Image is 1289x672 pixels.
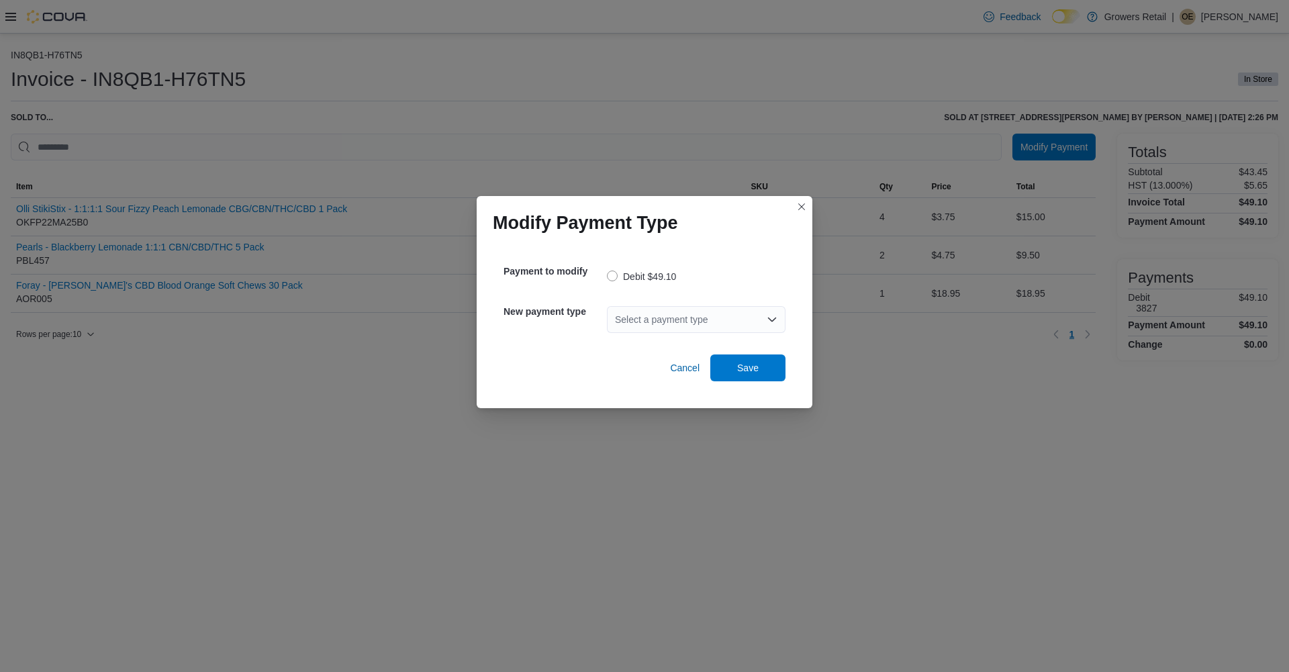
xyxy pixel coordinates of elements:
[493,212,678,234] h1: Modify Payment Type
[710,354,785,381] button: Save
[504,258,604,285] h5: Payment to modify
[504,298,604,325] h5: New payment type
[670,361,700,375] span: Cancel
[767,314,777,325] button: Open list of options
[607,269,676,285] label: Debit $49.10
[737,361,759,375] span: Save
[794,199,810,215] button: Closes this modal window
[615,311,616,328] input: Accessible screen reader label
[665,354,705,381] button: Cancel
